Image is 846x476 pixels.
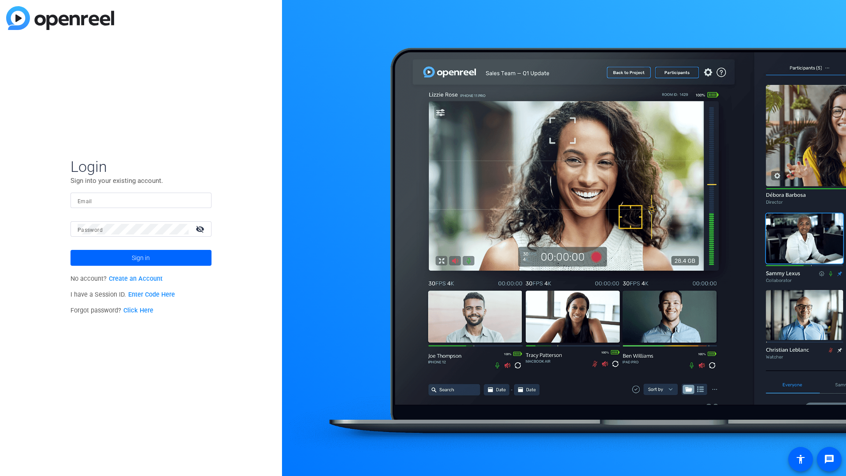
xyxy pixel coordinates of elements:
mat-icon: visibility_off [190,223,211,235]
a: Click Here [123,307,153,314]
a: Enter Code Here [128,291,175,298]
mat-icon: message [824,454,835,465]
mat-label: Email [78,198,92,205]
span: Forgot password? [70,307,153,314]
img: blue-gradient.svg [6,6,114,30]
span: Sign in [132,247,150,269]
span: No account? [70,275,163,283]
mat-label: Password [78,227,103,233]
span: Login [70,157,211,176]
button: Sign in [70,250,211,266]
mat-icon: accessibility [795,454,806,465]
span: I have a Session ID. [70,291,175,298]
a: Create an Account [109,275,163,283]
input: Enter Email Address [78,195,204,206]
p: Sign into your existing account. [70,176,211,186]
